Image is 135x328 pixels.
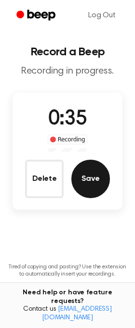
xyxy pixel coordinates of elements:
span: Contact us [6,305,129,322]
div: Recording [48,135,88,144]
button: Delete Audio Record [25,160,64,198]
p: Recording in progress. [8,65,127,77]
a: Beep [10,6,64,25]
span: 0:35 [48,109,87,129]
a: [EMAIL_ADDRESS][DOMAIN_NAME] [42,306,112,321]
button: Save Audio Record [71,160,110,198]
a: Log Out [79,4,125,27]
p: Tired of copying and pasting? Use the extension to automatically insert your recordings. [8,264,127,278]
h1: Record a Beep [8,46,127,58]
